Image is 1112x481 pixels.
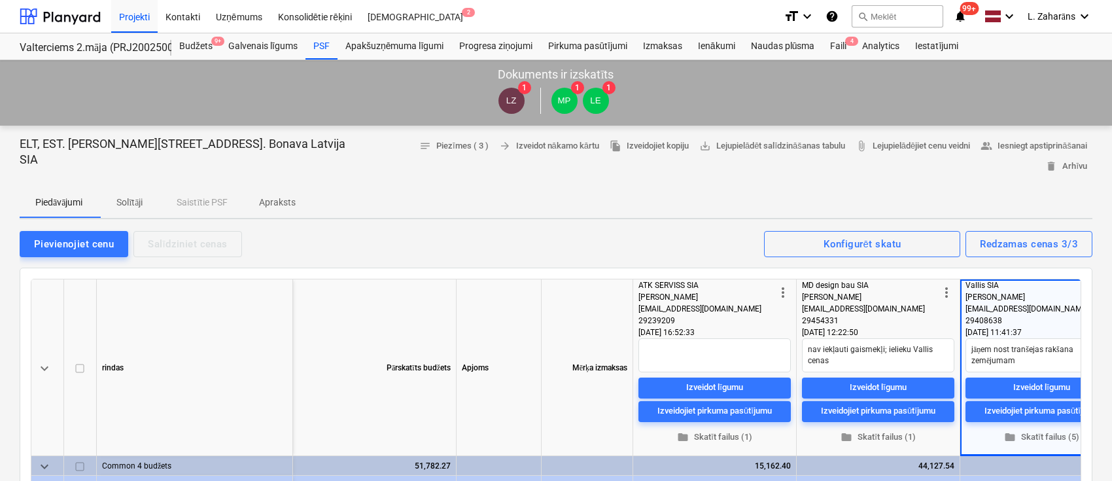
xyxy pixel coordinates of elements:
div: 29239209 [638,315,775,327]
span: Piezīmes ( 3 ) [419,139,489,154]
div: MD design bau SIA [802,279,939,291]
div: Apakšuzņēmuma līgumi [338,33,451,60]
button: Izveidot nākamo kārtu [494,136,604,156]
div: Pārskatīts budžets [293,279,457,456]
span: more_vert [775,285,791,300]
div: Valterciems 2.māja (PRJ2002500) - 2601936 [20,41,156,55]
div: ATK SERVISS SIA [638,279,775,291]
span: 99+ [960,2,979,15]
span: search [858,11,868,22]
button: Izveidojiet kopiju [604,136,694,156]
span: [EMAIL_ADDRESS][DOMAIN_NAME] [802,304,925,313]
span: notes [419,140,431,152]
span: folder [1004,432,1016,444]
span: Skatīt failus (1) [807,430,949,445]
button: Meklēt [852,5,943,27]
a: Progresa ziņojumi [451,33,540,60]
a: Budžets9+ [171,33,220,60]
span: 1 [602,81,616,94]
a: Faili4 [822,33,854,60]
i: notifications [954,9,967,24]
span: 4 [845,37,858,46]
div: Vallis SIA [965,279,1102,291]
a: Lejupielādējiet cenu veidni [850,136,975,156]
p: Dokuments ir izskatīts [498,67,614,82]
button: Izveidot līgumu [802,378,954,399]
p: Solītāji [114,196,145,209]
span: Iesniegt apstiprināšanai [981,139,1087,154]
button: Pievienojiet cenu [20,231,128,257]
button: Piezīmes ( 3 ) [414,136,494,156]
button: Izveidojiet pirkuma pasūtījumu [638,401,791,422]
span: Lejupielādēt salīdzināšanas tabulu [699,139,845,154]
p: Piedāvājumi [35,196,82,209]
div: Redzamas cenas 3/3 [980,236,1078,253]
i: Zināšanu pamats [825,9,839,24]
div: [PERSON_NAME] [965,291,1102,303]
a: Analytics [854,33,907,60]
div: [DATE] 12:22:50 [802,327,954,338]
button: Izveidot līgumu [638,378,791,399]
div: Mērķa izmaksas [542,279,633,456]
button: Izveidojiet pirkuma pasūtījumu [802,401,954,422]
span: keyboard_arrow_down [37,361,52,376]
div: Faili [822,33,854,60]
div: [DATE] 16:52:33 [638,327,791,338]
div: Izveidot līgumu [686,381,743,396]
a: PSF [305,33,338,60]
div: Konfigurēt skatu [824,236,901,253]
a: Galvenais līgums [220,33,305,60]
i: keyboard_arrow_down [799,9,815,24]
textarea: nav iekļauti gaismekļi; ielieku Vallis cenas [802,338,954,372]
div: Izveidojiet pirkuma pasūtījumu [657,404,772,419]
button: Redzamas cenas 3/3 [965,231,1092,257]
p: ELT, EST. [PERSON_NAME][STREET_ADDRESS]. Bonava Latvija SIA [20,136,365,168]
div: Pievienojiet cenu [34,236,114,253]
div: 15,162.40 [638,456,791,476]
span: more_vert [939,285,954,300]
span: MP [558,96,571,105]
div: Apjoms [457,279,542,456]
a: Pirkuma pasūtījumi [540,33,635,60]
span: save_alt [699,140,711,152]
span: arrow_forward [499,140,511,152]
button: Skatīt failus (1) [802,427,954,448]
span: 1 [518,81,531,94]
div: Izveidojiet pirkuma pasūtījumu [821,404,935,419]
div: rindas [97,279,293,456]
a: Izmaksas [635,33,690,60]
div: Lauris Zaharāns [498,88,525,114]
div: Lāsma Erharde [583,88,609,114]
span: [EMAIL_ADDRESS][DOMAIN_NAME] [638,304,761,313]
div: Izveidojiet pirkuma pasūtījumu [984,404,1099,419]
div: Common 4 budžets [102,456,287,475]
span: [EMAIL_ADDRESS][DOMAIN_NAME] [965,304,1088,313]
span: Arhīvu [1045,159,1087,174]
i: format_size [784,9,799,24]
div: 51,782.27 [298,456,451,476]
div: 29454331 [802,315,939,327]
div: 44,127.54 [802,456,954,476]
span: LZ [506,96,517,105]
iframe: Chat Widget [1047,418,1112,481]
div: [PERSON_NAME] [638,291,775,303]
a: Iestatījumi [907,33,966,60]
i: keyboard_arrow_down [1001,9,1017,24]
button: Skatīt failus (1) [638,427,791,448]
span: Skatīt failus (1) [644,430,786,445]
div: [PERSON_NAME] [802,291,939,303]
a: Ienākumi [690,33,743,60]
a: Naudas plūsma [743,33,823,60]
span: Lejupielādējiet cenu veidni [856,139,970,154]
span: 1 [571,81,584,94]
div: Mārtiņš Pogulis [551,88,578,114]
span: L. Zaharāns [1028,11,1075,22]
